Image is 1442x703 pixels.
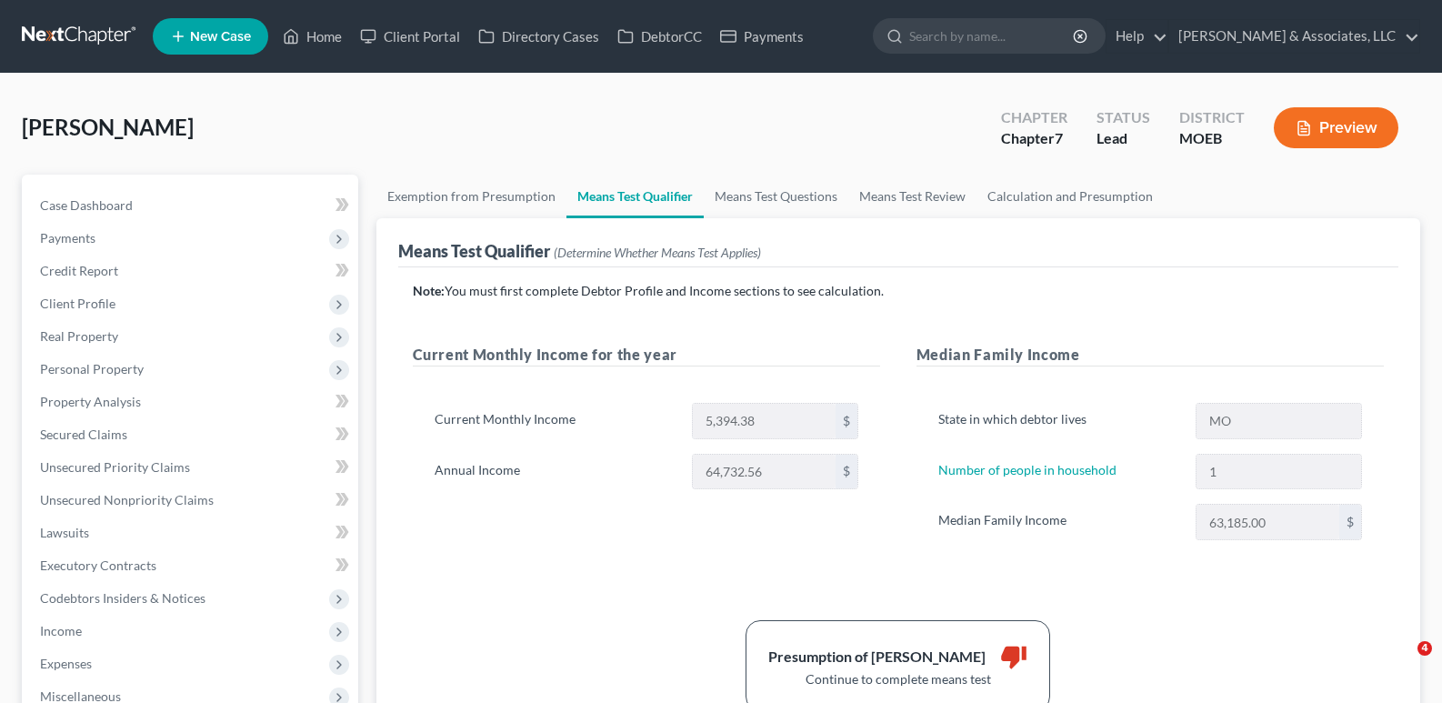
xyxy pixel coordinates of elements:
a: Case Dashboard [25,189,358,222]
input: 0.00 [693,455,836,489]
a: [PERSON_NAME] & Associates, LLC [1169,20,1419,53]
h5: Median Family Income [916,344,1384,367]
span: Real Property [40,328,118,344]
div: Continue to complete means test [768,670,1027,688]
span: Lawsuits [40,525,89,540]
a: Directory Cases [469,20,608,53]
input: 0.00 [693,404,836,438]
label: Median Family Income [929,504,1187,540]
a: Payments [711,20,813,53]
div: $ [836,404,857,438]
div: Lead [1097,128,1150,149]
a: Exemption from Presumption [376,175,566,218]
div: Status [1097,107,1150,128]
span: Income [40,623,82,638]
div: $ [836,455,857,489]
a: Property Analysis [25,386,358,418]
span: Expenses [40,656,92,671]
input: 0.00 [1197,505,1339,539]
span: Unsecured Nonpriority Claims [40,492,214,507]
div: $ [1339,505,1361,539]
div: District [1179,107,1245,128]
a: Unsecured Nonpriority Claims [25,484,358,517]
a: Home [274,20,351,53]
div: Chapter [1001,107,1067,128]
span: Payments [40,230,95,246]
p: You must first complete Debtor Profile and Income sections to see calculation. [413,282,1385,300]
a: Unsecured Priority Claims [25,451,358,484]
a: Number of people in household [938,462,1117,477]
strong: Note: [413,283,445,298]
a: Credit Report [25,255,358,287]
i: thumb_down [1000,643,1027,670]
span: Secured Claims [40,427,127,442]
a: Means Test Questions [704,175,848,218]
a: Lawsuits [25,517,358,549]
iframe: Intercom live chat [1380,641,1424,685]
span: Personal Property [40,361,144,377]
span: Case Dashboard [40,197,133,213]
input: -- [1197,455,1361,489]
a: Executory Contracts [25,549,358,582]
label: Current Monthly Income [426,403,684,439]
a: Calculation and Presumption [976,175,1164,218]
a: Means Test Qualifier [566,175,704,218]
h5: Current Monthly Income for the year [413,344,880,367]
div: Means Test Qualifier [398,240,761,262]
input: Search by name... [909,19,1076,53]
button: Preview [1274,107,1398,148]
span: [PERSON_NAME] [22,114,194,140]
div: Presumption of [PERSON_NAME] [768,647,986,668]
span: Unsecured Priority Claims [40,459,190,475]
span: Client Profile [40,296,115,311]
span: Property Analysis [40,394,141,409]
span: Executory Contracts [40,557,156,573]
a: DebtorCC [608,20,711,53]
span: New Case [190,30,251,44]
div: Chapter [1001,128,1067,149]
span: Codebtors Insiders & Notices [40,590,205,606]
input: State [1197,404,1361,438]
a: Secured Claims [25,418,358,451]
a: Help [1107,20,1167,53]
span: 7 [1055,129,1063,146]
div: MOEB [1179,128,1245,149]
label: State in which debtor lives [929,403,1187,439]
label: Annual Income [426,454,684,490]
span: 4 [1417,641,1432,656]
span: (Determine Whether Means Test Applies) [554,245,761,260]
a: Means Test Review [848,175,976,218]
a: Client Portal [351,20,469,53]
span: Credit Report [40,263,118,278]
